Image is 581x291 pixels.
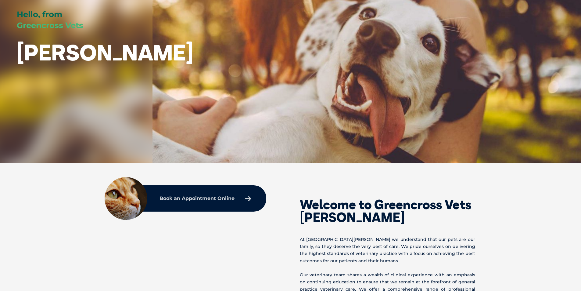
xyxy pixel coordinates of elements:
span: Hello, from [17,9,62,19]
h1: [PERSON_NAME] [17,40,193,64]
p: At [GEOGRAPHIC_DATA][PERSON_NAME] we understand that our pets are our family, so they deserve the... [300,236,475,264]
a: Book an Appointment Online [156,193,254,204]
button: Search [569,28,575,34]
h2: Welcome to Greencross Vets [PERSON_NAME] [300,198,475,224]
p: Book an Appointment Online [160,196,235,201]
span: Greencross Vets [17,20,83,30]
